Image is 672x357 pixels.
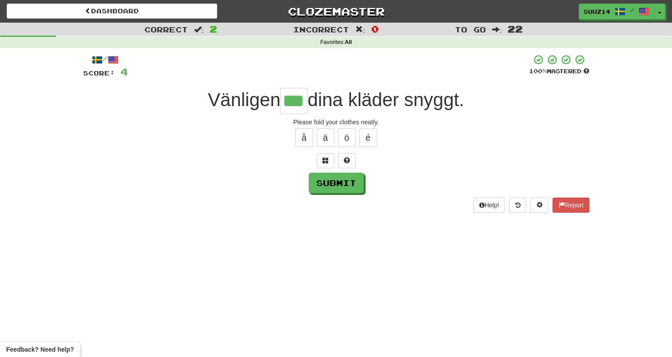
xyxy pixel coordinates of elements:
span: 2 [210,24,217,34]
button: Help! [473,198,505,213]
button: ö [338,128,356,147]
button: Report [553,198,589,213]
strong: All [345,39,352,45]
button: ä [317,128,334,147]
span: Score: [83,69,115,77]
div: Mastered [529,67,589,75]
button: é [359,128,377,147]
span: Open feedback widget [6,345,74,354]
span: 4 [120,66,128,77]
span: Suuz14 [584,8,610,16]
span: Correct [144,25,188,34]
span: dina kläder snyggt. [307,89,464,110]
div: / [83,54,128,65]
a: Clozemaster [231,4,441,19]
span: 22 [508,24,523,34]
span: Incorrect [293,25,349,34]
button: Submit [309,173,364,193]
div: Please fold your clothes neatly. [83,118,589,127]
span: : [355,26,365,33]
button: Single letter hint - you only get 1 per sentence and score half the points! alt+h [338,153,356,168]
span: : [194,26,204,33]
span: 100 % [529,67,547,75]
span: Vänligen [208,89,280,110]
span: / [630,7,634,13]
button: Switch sentence to multiple choice alt+p [317,153,334,168]
a: Dashboard [7,4,217,19]
button: å [295,128,313,147]
span: : [492,26,502,33]
span: To go [455,25,486,34]
button: Round history (alt+y) [509,198,526,213]
span: 0 [371,24,379,34]
a: Suuz14 / [579,4,654,20]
